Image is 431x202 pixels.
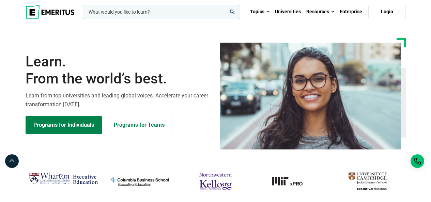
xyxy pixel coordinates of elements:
a: MIT-xPRO [257,170,326,192]
p: Learn from top universities and leading global voices. Accelerate your career transformation [DATE]. [26,91,212,109]
img: northwestern-kellogg [181,170,250,192]
span: From the world’s best. [26,70,212,87]
input: woocommerce-product-search-field-0 [83,5,240,19]
img: cambridge-judge-business-school [333,170,402,192]
h1: Learn. [26,53,212,88]
a: Explore Programs [26,116,102,134]
a: Explore for Business [106,116,172,134]
img: MIT xPRO [257,170,326,192]
a: Login [368,5,406,19]
img: Wharton Executive Education [29,170,98,187]
img: columbia-business-school [105,170,174,192]
img: Learn from the world's best [220,43,401,150]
